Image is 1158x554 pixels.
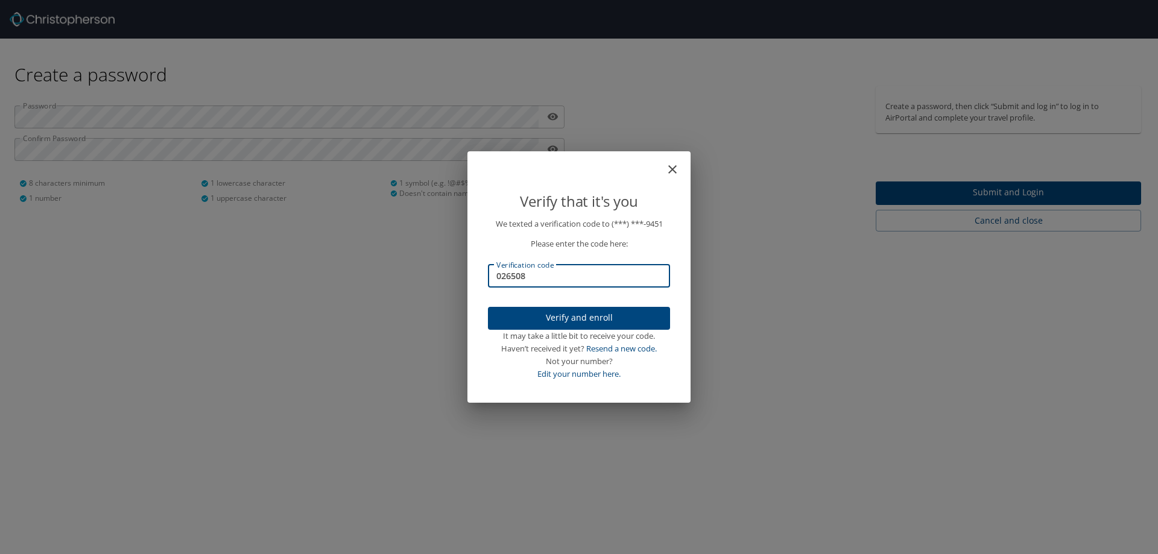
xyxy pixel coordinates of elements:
a: Resend a new code. [586,343,657,354]
p: Please enter the code here: [488,238,670,250]
p: Verify that it's you [488,190,670,213]
div: Haven’t received it yet? [488,342,670,355]
button: Verify and enroll [488,307,670,330]
div: It may take a little bit to receive your code. [488,330,670,342]
a: Edit your number here. [537,368,621,379]
button: close [671,156,686,171]
div: Not your number? [488,355,670,368]
p: We texted a verification code to (***) ***- 9451 [488,218,670,230]
span: Verify and enroll [498,310,660,326]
